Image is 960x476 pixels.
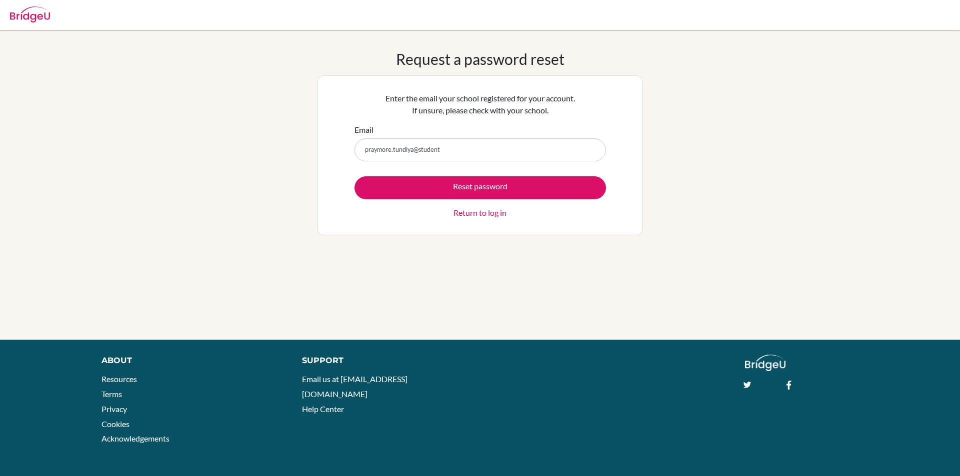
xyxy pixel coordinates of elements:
img: Bridge-U [10,6,50,22]
div: Support [302,355,468,367]
a: Privacy [101,404,127,414]
a: Terms [101,389,122,399]
label: Email [354,124,373,136]
a: Acknowledgements [101,434,169,443]
a: Cookies [101,419,129,429]
a: Help Center [302,404,344,414]
div: About [101,355,279,367]
img: logo_white@2x-f4f0deed5e89b7ecb1c2cc34c3e3d731f90f0f143d5ea2071677605dd97b5244.png [745,355,785,371]
a: Return to log in [453,207,506,219]
h1: Request a password reset [396,50,564,68]
a: Email us at [EMAIL_ADDRESS][DOMAIN_NAME] [302,374,407,399]
button: Reset password [354,176,606,199]
p: Enter the email your school registered for your account. If unsure, please check with your school. [354,92,606,116]
a: Resources [101,374,137,384]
